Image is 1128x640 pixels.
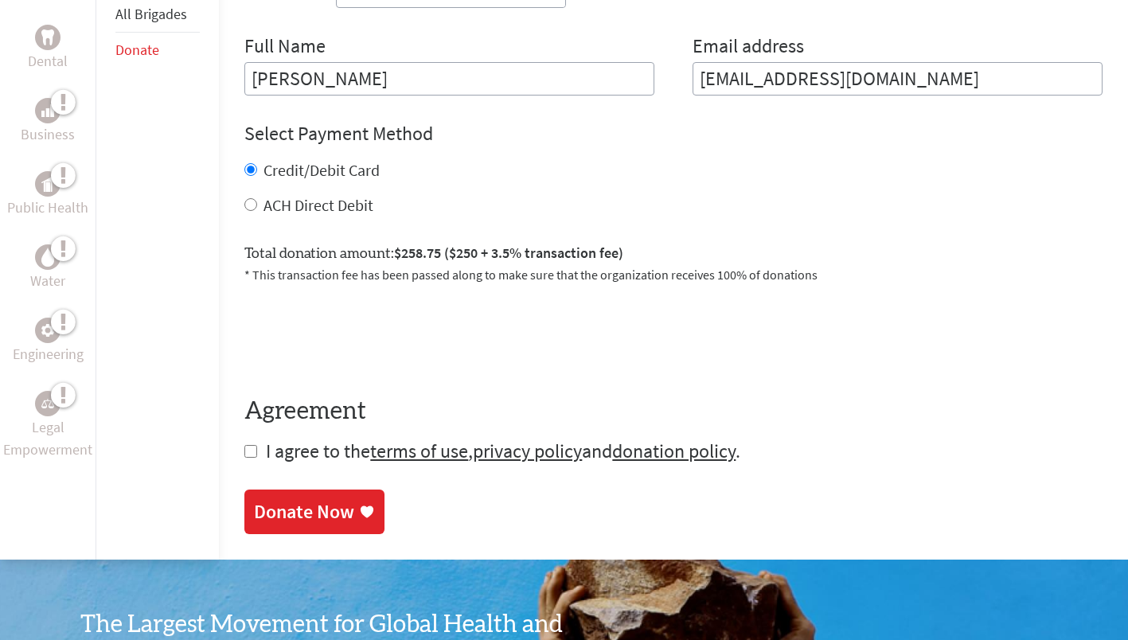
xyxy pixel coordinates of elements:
a: Legal EmpowermentLegal Empowerment [3,391,92,461]
label: Total donation amount: [244,242,623,265]
a: Donate [115,41,159,59]
div: Public Health [35,171,60,197]
span: I agree to the , and . [266,439,740,463]
a: All Brigades [115,5,187,23]
label: Credit/Debit Card [263,160,380,180]
p: Dental [28,50,68,72]
img: Legal Empowerment [41,399,54,408]
p: Water [30,270,65,292]
img: Dental [41,30,54,45]
p: Legal Empowerment [3,416,92,461]
a: BusinessBusiness [21,98,75,146]
a: privacy policy [473,439,582,463]
img: Engineering [41,324,54,337]
li: Donate [115,33,200,68]
iframe: reCAPTCHA [244,303,486,365]
div: Business [35,98,60,123]
div: Donate Now [254,499,354,525]
h4: Select Payment Method [244,121,1103,146]
p: * This transaction fee has been passed along to make sure that the organization receives 100% of ... [244,265,1103,284]
p: Engineering [13,343,84,365]
h4: Agreement [244,397,1103,426]
a: Public HealthPublic Health [7,171,88,219]
label: Email address [693,33,804,62]
div: Engineering [35,318,60,343]
a: Donate Now [244,490,384,534]
a: EngineeringEngineering [13,318,84,365]
input: Enter Full Name [244,62,654,96]
p: Business [21,123,75,146]
img: Business [41,104,54,117]
p: Public Health [7,197,88,219]
a: WaterWater [30,244,65,292]
div: Legal Empowerment [35,391,60,416]
div: Dental [35,25,60,50]
label: ACH Direct Debit [263,195,373,215]
a: donation policy [612,439,736,463]
a: terms of use [370,439,468,463]
a: DentalDental [28,25,68,72]
span: $258.75 ($250 + 3.5% transaction fee) [394,244,623,262]
img: Public Health [41,176,54,192]
label: Full Name [244,33,326,62]
img: Water [41,248,54,267]
input: Your Email [693,62,1103,96]
div: Water [35,244,60,270]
